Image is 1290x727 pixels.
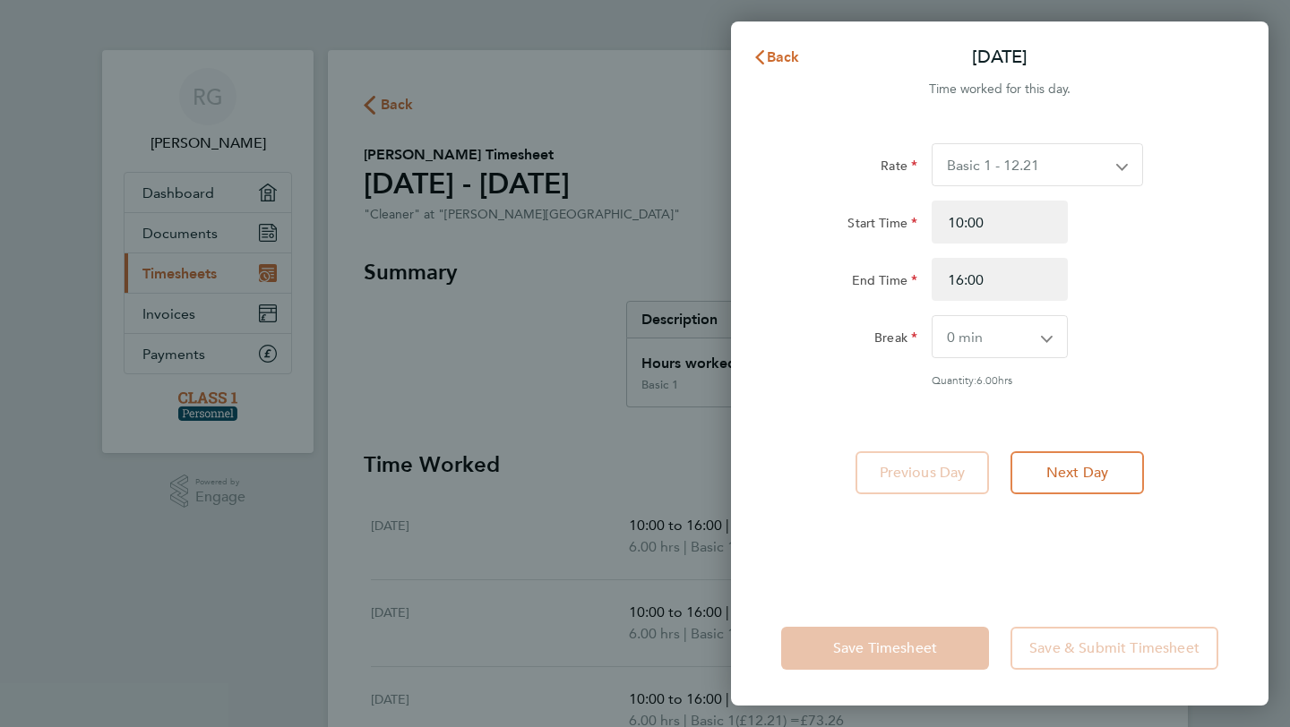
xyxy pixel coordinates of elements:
label: Rate [881,158,917,179]
button: Back [735,39,818,75]
span: 6.00 [976,372,998,387]
label: End Time [852,272,917,294]
label: Break [874,329,917,351]
button: Next Day [1010,451,1144,494]
p: [DATE] [972,45,1028,70]
label: Start Time [847,215,917,236]
input: E.g. 18:00 [932,258,1068,301]
input: E.g. 08:00 [932,201,1068,244]
div: Time worked for this day. [731,79,1268,100]
span: Next Day [1046,464,1108,482]
span: Back [767,48,800,65]
div: Quantity: hrs [932,372,1143,387]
